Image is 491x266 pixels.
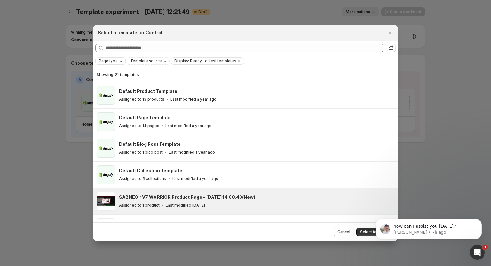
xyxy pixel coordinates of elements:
button: Template source [127,58,169,64]
iframe: Intercom live chat [470,245,485,260]
span: 3 [483,245,488,250]
span: Page type [99,59,118,64]
p: Last modified a year ago [170,97,217,102]
p: Assigned to 1 product [119,203,160,208]
span: Select template [360,230,389,235]
h3: Default Blog Post Template [119,141,181,147]
p: Assigned to 13 products [119,97,164,102]
h3: Default Product Template [119,88,177,94]
p: Assigned to 14 pages [119,123,159,128]
img: Default Collection Template [97,165,115,184]
p: Assigned to 5 collections [119,176,166,181]
p: Last modified a year ago [172,176,218,181]
img: Default Blog Post Template [97,139,115,158]
h3: SABNEO V8 PIXEL 2.0 ORIGINAL Product Page - [DATE] 14:00:43(New) [119,221,275,227]
h3: Default Collection Template [119,168,182,174]
p: Last modified a year ago [165,123,212,128]
span: Showing 21 templates [97,72,139,77]
button: Cancel [334,228,354,236]
img: Default Product Template [97,86,115,105]
iframe: Intercom notifications message [366,206,491,249]
p: Last modified a year ago [169,150,215,155]
h2: Select a template for Control [98,30,162,36]
p: Last modified [DATE] [166,203,205,208]
p: Assigned to 1 blog post [119,150,163,155]
button: Close [386,28,394,37]
button: Clear [236,58,242,64]
button: Page type [96,58,125,64]
button: Select template [356,228,393,236]
span: Cancel [337,230,350,235]
h3: Default Page Template [119,115,171,121]
span: Display: Ready-to-test templates [174,59,236,64]
img: Default Page Template [97,112,115,131]
button: Display: Ready-to-test templates [171,58,236,64]
span: Template source [130,59,162,64]
h3: SABNEO™ V7 WARRIOR Product Page - [DATE] 14:00:43(New) [119,194,255,200]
